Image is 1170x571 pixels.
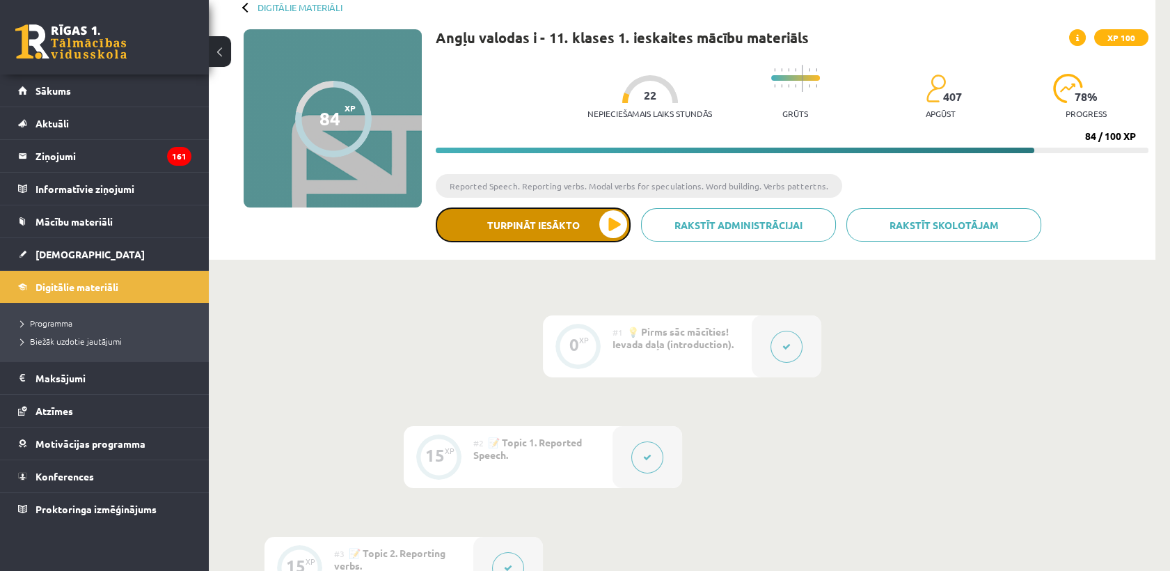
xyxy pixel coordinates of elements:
[18,395,191,427] a: Atzīmes
[445,447,454,455] div: XP
[809,68,810,72] img: icon-short-line-57e1e144782c952c97e751825c79c345078a6d821885a25fce030b3d8c18986b.svg
[788,84,789,88] img: icon-short-line-57e1e144782c952c97e751825c79c345078a6d821885a25fce030b3d8c18986b.svg
[926,109,956,118] p: apgūst
[473,437,484,448] span: #2
[587,109,712,118] p: Nepieciešamais laiks stundās
[18,362,191,394] a: Maksājumi
[816,68,817,72] img: icon-short-line-57e1e144782c952c97e751825c79c345078a6d821885a25fce030b3d8c18986b.svg
[18,173,191,205] a: Informatīvie ziņojumi
[35,140,191,172] legend: Ziņojumi
[21,335,195,347] a: Biežāk uzdotie jautājumi
[18,205,191,237] a: Mācību materiāli
[18,271,191,303] a: Digitālie materiāli
[774,84,775,88] img: icon-short-line-57e1e144782c952c97e751825c79c345078a6d821885a25fce030b3d8c18986b.svg
[21,317,195,329] a: Programma
[436,208,631,242] button: Turpināt iesākto
[15,24,127,59] a: Rīgas 1. Tālmācības vidusskola
[802,65,803,92] img: icon-long-line-d9ea69661e0d244f92f715978eff75569469978d946b2353a9bb055b3ed8787d.svg
[809,84,810,88] img: icon-short-line-57e1e144782c952c97e751825c79c345078a6d821885a25fce030b3d8c18986b.svg
[35,405,73,417] span: Atzīmes
[436,29,809,46] h1: Angļu valodas i - 11. klases 1. ieskaites mācību materiāls
[18,428,191,460] a: Motivācijas programma
[1094,29,1148,46] span: XP 100
[641,208,836,242] a: Rakstīt administrācijai
[816,84,817,88] img: icon-short-line-57e1e144782c952c97e751825c79c345078a6d821885a25fce030b3d8c18986b.svg
[18,75,191,107] a: Sākums
[18,238,191,270] a: [DEMOGRAPHIC_DATA]
[774,68,775,72] img: icon-short-line-57e1e144782c952c97e751825c79c345078a6d821885a25fce030b3d8c18986b.svg
[612,327,623,338] span: #1
[306,558,315,565] div: XP
[788,68,789,72] img: icon-short-line-57e1e144782c952c97e751825c79c345078a6d821885a25fce030b3d8c18986b.svg
[18,460,191,492] a: Konferences
[579,336,589,344] div: XP
[21,318,72,329] span: Programma
[35,437,145,450] span: Motivācijas programma
[781,68,782,72] img: icon-short-line-57e1e144782c952c97e751825c79c345078a6d821885a25fce030b3d8c18986b.svg
[846,208,1041,242] a: Rakstīt skolotājam
[345,103,356,113] span: XP
[644,89,656,102] span: 22
[35,117,69,130] span: Aktuāli
[795,84,796,88] img: icon-short-line-57e1e144782c952c97e751825c79c345078a6d821885a25fce030b3d8c18986b.svg
[319,108,340,129] div: 84
[35,215,113,228] span: Mācību materiāli
[569,338,579,351] div: 0
[473,436,582,461] span: 📝 Topic 1. Reported Speech.
[943,91,962,103] span: 407
[35,248,145,260] span: [DEMOGRAPHIC_DATA]
[1053,74,1083,103] img: icon-progress-161ccf0a02000e728c5f80fcf4c31c7af3da0e1684b2b1d7c360e028c24a22f1.svg
[18,107,191,139] a: Aktuāli
[35,362,191,394] legend: Maksājumi
[781,84,782,88] img: icon-short-line-57e1e144782c952c97e751825c79c345078a6d821885a25fce030b3d8c18986b.svg
[425,449,445,462] div: 15
[35,84,71,97] span: Sākums
[167,147,191,166] i: 161
[35,503,157,515] span: Proktoringa izmēģinājums
[334,548,345,559] span: #3
[436,174,842,198] li: Reported Speech. Reporting verbs. Modal verbs for speculations. Word building. Verbs pattertns.
[18,140,191,172] a: Ziņojumi161
[926,74,946,103] img: students-c634bb4e5e11cddfef0936a35e636f08e4e9abd3cc4e673bd6f9a4125e45ecb1.svg
[21,336,122,347] span: Biežāk uzdotie jautājumi
[258,2,342,13] a: Digitālie materiāli
[1075,91,1098,103] span: 78 %
[35,173,191,205] legend: Informatīvie ziņojumi
[35,470,94,483] span: Konferences
[795,68,796,72] img: icon-short-line-57e1e144782c952c97e751825c79c345078a6d821885a25fce030b3d8c18986b.svg
[1066,109,1107,118] p: progress
[18,493,191,525] a: Proktoringa izmēģinājums
[612,325,734,350] span: 💡 Pirms sāc mācīties! Ievada daļa (introduction).
[782,109,808,118] p: Grūts
[35,281,118,293] span: Digitālie materiāli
